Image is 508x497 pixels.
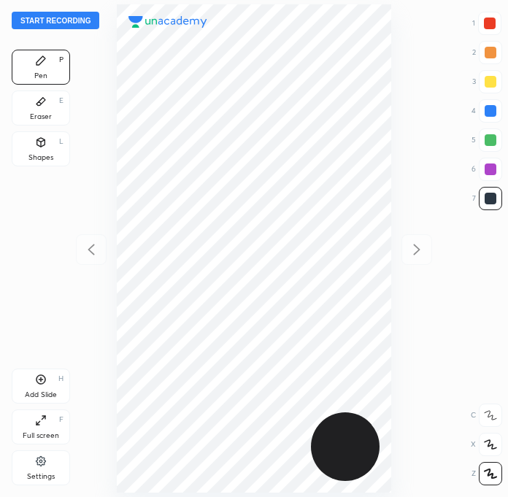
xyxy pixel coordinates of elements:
div: 7 [472,187,502,210]
div: Shapes [28,154,53,161]
div: E [59,97,64,104]
div: 1 [472,12,501,35]
img: logo.38c385cc.svg [128,16,207,28]
div: F [59,416,64,423]
div: L [59,138,64,145]
div: 5 [472,128,502,152]
div: Settings [27,473,55,480]
div: C [471,404,502,427]
div: Eraser [30,113,52,120]
div: P [59,56,64,63]
div: 4 [472,99,502,123]
div: H [58,375,64,382]
button: Start recording [12,12,99,29]
div: Pen [34,72,47,80]
div: 3 [472,70,502,93]
div: 2 [472,41,502,64]
div: Add Slide [25,391,57,398]
div: Full screen [23,432,59,439]
div: X [471,433,502,456]
div: Z [472,462,502,485]
div: 6 [472,158,502,181]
